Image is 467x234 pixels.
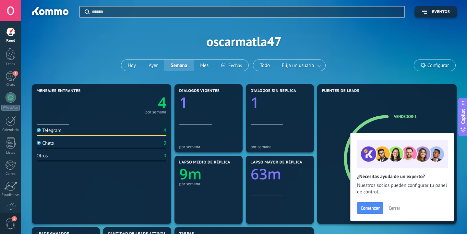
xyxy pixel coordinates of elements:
[158,93,166,112] text: 4
[37,140,54,146] div: Chats
[460,109,466,124] span: Copilot
[253,60,276,71] button: Todo
[276,60,325,71] button: Elija un usuario
[357,174,447,180] h2: ¿Necesitas ayuda de un experto?
[179,93,188,112] text: 1
[12,216,17,221] span: 1
[1,193,20,197] div: Estadísticas
[142,60,164,71] button: Ayer
[1,83,20,87] div: Chats
[427,63,449,68] span: Configurar
[215,60,248,71] button: Fechas
[13,71,18,76] span: 1
[179,181,238,186] div: por semana
[121,60,142,71] button: Hoy
[1,172,20,176] div: Correo
[179,144,238,149] div: por semana
[37,128,41,132] img: Telegram
[163,140,166,146] div: 0
[361,206,380,210] span: Comenzar
[389,206,400,210] span: Cerrar
[163,153,166,159] div: 0
[145,110,166,114] div: por semana
[1,105,20,111] div: WhatsApp
[251,144,309,149] div: por semana
[1,151,20,155] div: Listas
[37,153,48,159] div: Otros
[179,164,202,184] text: 9m
[281,61,315,70] span: Elija un usuario
[179,89,220,93] span: Diálogos vigentes
[251,160,302,165] span: Lapso mayor de réplica
[179,160,231,165] span: Lapso medio de réplica
[357,202,383,214] button: Comenzar
[1,39,20,43] div: Panel
[102,93,166,112] a: 4
[1,128,20,132] div: Calendario
[432,10,450,14] span: Eventos
[386,203,403,213] button: Cerrar
[357,182,447,195] span: Nuestros socios pueden configurar tu panel de control.
[37,89,81,93] span: Mensajes entrantes
[37,127,62,134] div: Telegram
[164,60,194,71] button: Semana
[37,141,41,145] img: Chats
[322,89,360,93] span: Fuentes de leads
[251,164,281,184] text: 63m
[251,164,309,184] a: 63m
[251,89,296,93] span: Diálogos sin réplica
[394,114,417,119] a: Vendedor-1
[414,6,457,18] button: Eventos
[194,60,215,71] button: Mes
[1,62,20,66] div: Leads
[163,127,166,134] div: 4
[251,93,259,112] text: 1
